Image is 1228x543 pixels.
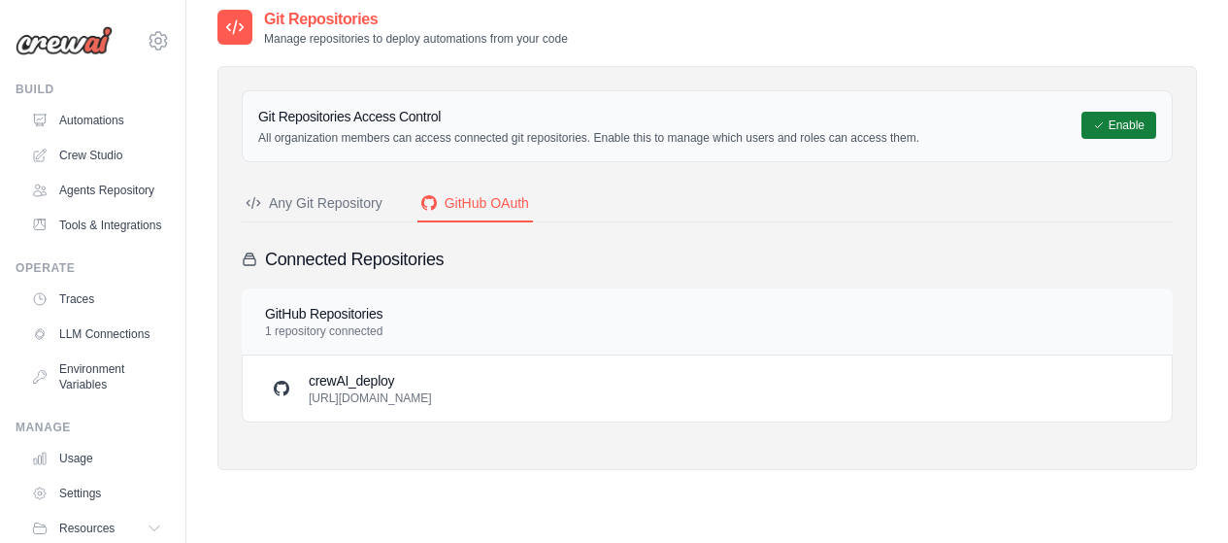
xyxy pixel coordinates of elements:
[16,260,170,276] div: Operate
[16,26,113,55] img: Logo
[264,31,568,47] p: Manage repositories to deploy automations from your code
[16,420,170,435] div: Manage
[59,521,115,536] span: Resources
[265,323,382,339] p: 1 repository connected
[23,105,170,136] a: Automations
[16,82,170,97] div: Build
[23,354,170,400] a: Environment Variables
[258,107,919,126] h3: Git Repositories Access Control
[23,140,170,171] a: Crew Studio
[246,193,382,213] div: Any Git Repository
[421,193,529,213] div: GitHub OAuth
[309,390,432,406] p: [URL][DOMAIN_NAME]
[264,8,568,31] h2: Git Repositories
[309,371,432,390] h3: crewAI_deploy
[265,246,444,273] h3: Connected Repositories
[258,130,919,146] p: All organization members can access connected git repositories. Enable this to manage which users...
[23,210,170,241] a: Tools & Integrations
[417,186,533,222] button: GitHub OAuth
[242,186,386,222] button: Any Git Repository
[23,478,170,509] a: Settings
[265,304,382,323] h4: GitHub Repositories
[242,186,1173,222] nav: Tabs
[1081,112,1156,139] button: Enable
[23,175,170,206] a: Agents Repository
[23,443,170,474] a: Usage
[23,284,170,315] a: Traces
[23,319,170,350] a: LLM Connections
